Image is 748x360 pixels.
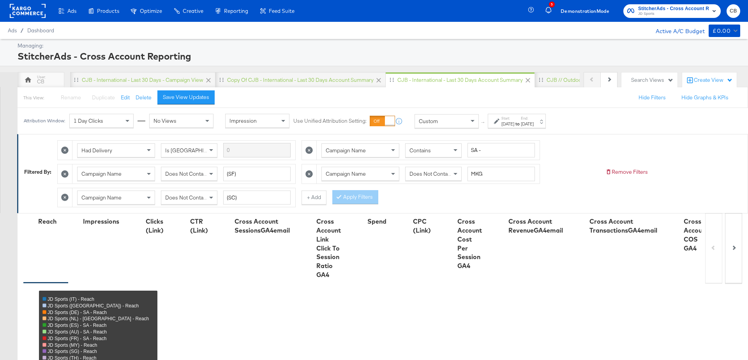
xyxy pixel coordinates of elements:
span: JD Sports (FR) - SA - Reach [48,336,106,341]
span: Does Not Contain [409,170,452,177]
span: JD Sports (DE) - SA - Reach [48,310,107,315]
strong: to [514,121,521,127]
button: Delete [136,94,152,101]
a: Dashboard [27,27,54,34]
div: Cross Account TransactionsGA4email [589,217,657,235]
span: JD Sports (ES) - SA - Reach [48,323,106,328]
span: JD Sports ([GEOGRAPHIC_DATA]) - Reach [48,303,139,309]
div: Create View [694,76,733,84]
span: No Views [153,118,176,125]
span: JD Sports (IT) - Reach [48,296,94,302]
div: Drag to reorder tab [74,78,78,82]
span: Is [GEOGRAPHIC_DATA] [165,147,225,154]
div: CJB - International - Last 30 days - Campaign View [82,76,203,84]
div: [DATE] [501,121,514,127]
span: JD Sports (AU) - SA - Reach [48,329,107,335]
span: / [17,27,27,34]
div: CTR (Link) [190,217,208,235]
span: Duplicate [92,94,115,101]
div: CB [37,78,44,85]
div: £0.00 [713,26,730,36]
div: Managing: [18,42,738,49]
div: Drag to reorder tab [539,78,543,82]
span: Feed Suite [269,8,295,14]
div: Save View Updates [163,94,209,101]
span: StitcherAds - Cross Account Reporting [638,5,709,13]
span: Campaign Name [81,170,122,177]
span: Rename [61,94,81,101]
div: Active A/C Budget [647,25,705,36]
span: Impression [229,118,257,125]
button: Remove Filters [605,168,648,176]
label: Use Unified Attribution Setting: [293,118,367,125]
label: Start: [501,116,514,121]
span: Does Not Contain [165,170,208,177]
span: Does Not Contain [165,194,208,201]
div: [DATE] [521,121,534,127]
label: End: [521,116,534,121]
button: 5 [544,4,557,19]
button: CB [727,4,740,18]
button: Save View Updates [157,90,215,104]
span: Reporting [224,8,248,14]
span: Custom [419,118,438,125]
button: £0.00 [709,25,740,37]
span: Contains [409,147,431,154]
button: DemonstrationMode [557,7,612,15]
span: Products [97,8,119,14]
input: Enter a search term [223,167,291,181]
button: Hide Filters [639,94,666,101]
div: StitcherAds - Cross Account Reporting [18,49,738,63]
span: Campaign Name [326,170,366,177]
span: Campaign Name [326,147,366,154]
div: Filtered By: [24,168,51,176]
div: Attribution Window: [23,118,65,124]
div: This View: [23,95,44,101]
div: 5 [549,2,555,7]
span: JD Sports [638,11,709,17]
span: Creative [183,8,203,14]
span: 1 Day Clicks [74,118,103,125]
button: Edit [121,94,130,101]
div: Cross Account Link Click To Session Ratio GA4 [316,217,341,279]
div: Reach [38,217,56,226]
input: Enter a search term [467,167,535,181]
div: Copy of CJB - International - Last 30 days Account Summary [227,76,374,84]
button: + Add [302,191,326,205]
div: Search Views [631,76,674,84]
span: CB [730,7,737,16]
span: JD Sports (MY) - Reach [48,342,97,348]
div: Drag to reorder tab [219,78,224,82]
div: Clicks (Link) [146,217,164,235]
span: Ads [67,8,76,14]
div: Cross Account SessionsGA4email [235,217,290,235]
button: Hide Graphs & KPIs [681,94,729,101]
input: Enter a search term [223,143,291,157]
span: Ads [8,27,17,34]
div: CJB - International - Last 30 days Account Summary [397,76,523,84]
button: StitcherAds - Cross Account ReportingJD Sports [623,4,721,18]
input: Enter a search term [467,143,535,157]
div: CPC (Link) [413,217,431,235]
div: CJB // Outdoors [547,76,586,84]
div: Drag to reorder tab [390,78,394,82]
span: Demonstration Mode [561,7,609,15]
span: ↑ [480,121,487,124]
span: JD Sports (NL) - [GEOGRAPHIC_DATA] - Reach [48,316,149,321]
span: Campaign Name [81,194,122,201]
span: Had Delivery [81,147,112,154]
div: Cross Account Cost Per Session GA4 [457,217,482,270]
input: Enter a search term [223,191,291,205]
span: JD Sports (SG) - Reach [48,349,97,354]
div: Cross Account COS GA4 [684,217,708,252]
div: Cross Account RevenueGA4email [508,217,563,235]
div: Spend [367,217,386,226]
div: Impressions [83,217,119,226]
span: Optimize [140,8,162,14]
